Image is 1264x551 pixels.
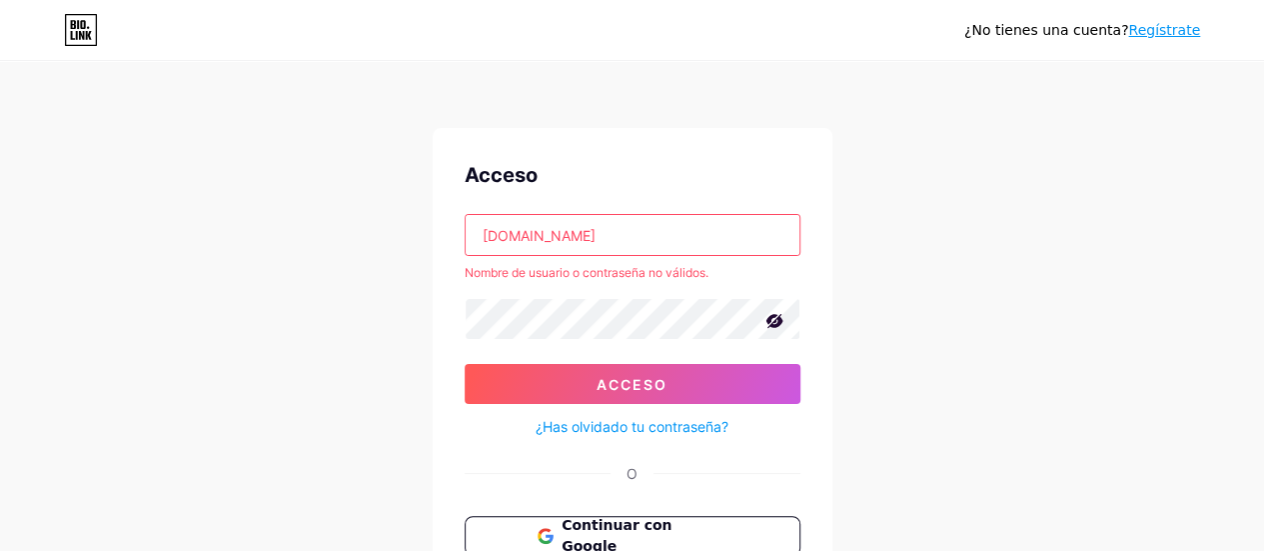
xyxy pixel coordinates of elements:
button: Acceso [465,364,800,404]
a: Regístrate [1128,22,1200,38]
font: Acceso [465,163,538,187]
input: Nombre de usuario [466,215,799,255]
font: ¿Has olvidado tu contraseña? [536,418,728,435]
a: ¿Has olvidado tu contraseña? [536,416,728,437]
font: ¿No tienes una cuenta? [964,22,1128,38]
font: Nombre de usuario o contraseña no válidos. [465,265,708,280]
font: Acceso [597,376,667,393]
font: O [627,465,637,482]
